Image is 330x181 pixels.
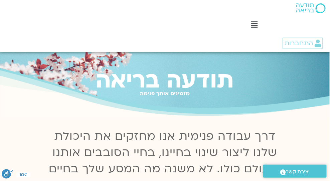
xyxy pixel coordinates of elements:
span: התחברות [285,40,313,47]
span: יצירת קשר [286,167,310,176]
a: יצירת קשר [263,165,327,178]
img: תודעה בריאה [296,3,326,13]
a: התחברות [283,38,323,49]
